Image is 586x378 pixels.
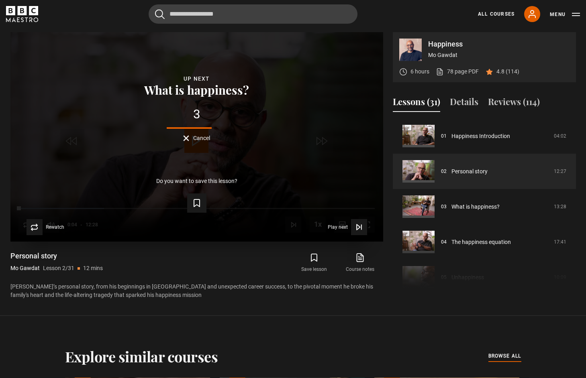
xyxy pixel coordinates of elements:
h2: Explore similar courses [65,348,218,365]
a: Course notes [337,251,383,274]
p: Mo Gawdat [428,51,570,59]
input: Search [149,4,357,24]
a: Happiness Introduction [451,132,510,140]
p: Lesson 2/31 [43,264,74,272]
span: Play next [328,225,348,230]
button: Lessons (31) [393,95,440,112]
a: browse all [488,352,521,361]
p: 12 mins [83,264,103,272]
a: 78 page PDF [436,67,479,76]
button: Details [450,95,478,112]
a: What is happiness? [451,203,500,211]
video-js: Video Player [10,32,383,242]
div: 3 [23,108,370,121]
span: Rewatch [46,225,64,230]
p: Do you want to save this lesson? [156,178,237,184]
span: browse all [488,352,521,360]
p: 4.8 (114) [496,67,519,76]
button: Submit the search query [155,9,165,19]
p: Happiness [428,41,570,48]
button: Play next [328,219,367,235]
svg: BBC Maestro [6,6,38,22]
a: All Courses [478,10,515,18]
p: 6 hours [410,67,429,76]
a: The happiness equation [451,238,511,246]
p: [PERSON_NAME]’s personal story, from his beginnings in [GEOGRAPHIC_DATA] and unexpected career su... [10,282,383,299]
button: What is happiness? [142,83,251,96]
span: Cancel [193,135,210,141]
button: Save lesson [291,251,337,274]
button: Reviews (114) [488,95,540,112]
a: Personal story [451,167,488,176]
button: Rewatch [27,219,64,235]
h1: Personal story [10,251,103,261]
div: Up next [23,74,370,83]
button: Toggle navigation [550,10,580,18]
button: Cancel [183,135,210,141]
p: Mo Gawdat [10,264,40,272]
